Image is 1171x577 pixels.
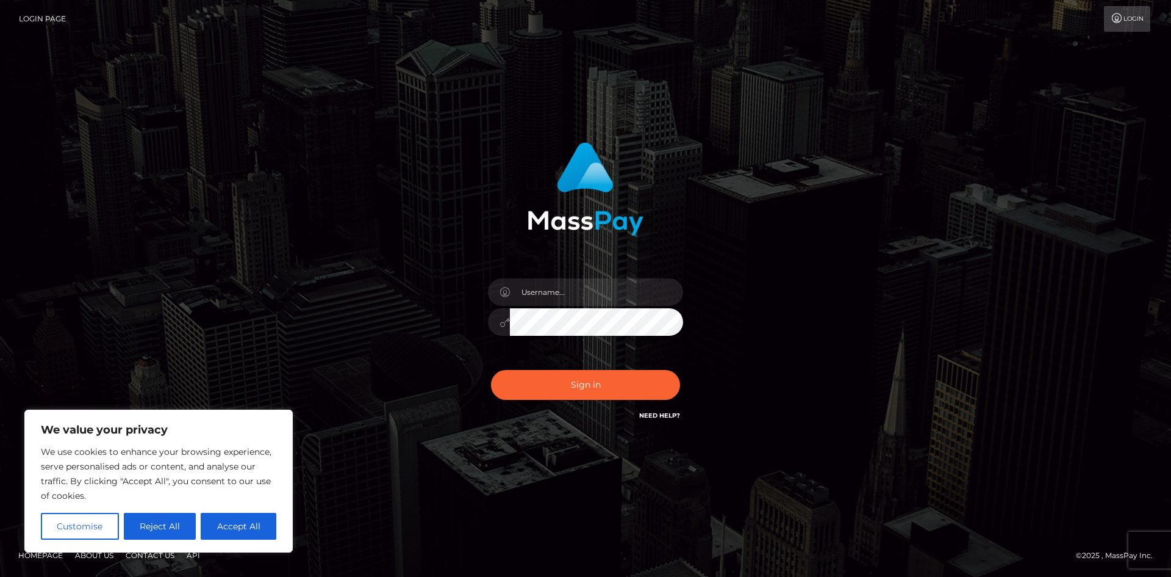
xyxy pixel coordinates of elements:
[41,513,119,540] button: Customise
[182,546,205,565] a: API
[1076,549,1162,562] div: © 2025 , MassPay Inc.
[121,546,179,565] a: Contact Us
[510,278,683,306] input: Username...
[528,142,643,236] img: MassPay Login
[639,412,680,419] a: Need Help?
[491,370,680,400] button: Sign in
[124,513,196,540] button: Reject All
[201,513,276,540] button: Accept All
[19,6,66,32] a: Login Page
[24,410,293,553] div: We value your privacy
[41,445,276,503] p: We use cookies to enhance your browsing experience, serve personalised ads or content, and analys...
[70,546,118,565] a: About Us
[13,546,68,565] a: Homepage
[41,423,276,437] p: We value your privacy
[1104,6,1150,32] a: Login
